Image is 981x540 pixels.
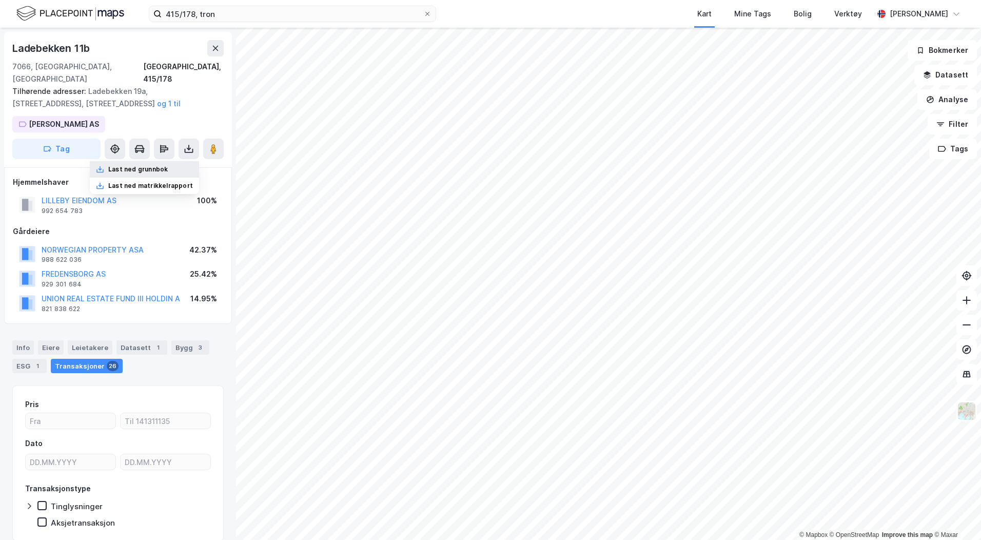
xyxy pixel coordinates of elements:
[108,165,168,173] div: Last ned grunnbok
[197,195,217,207] div: 100%
[12,340,34,355] div: Info
[830,531,879,538] a: OpenStreetMap
[917,89,977,110] button: Analyse
[51,502,103,511] div: Tinglysninger
[930,491,981,540] iframe: Chat Widget
[116,340,167,355] div: Datasett
[42,207,83,215] div: 992 654 783
[12,87,88,95] span: Tilhørende adresser:
[171,340,209,355] div: Bygg
[190,268,217,280] div: 25.42%
[143,61,224,85] div: [GEOGRAPHIC_DATA], 415/178
[12,139,101,159] button: Tag
[121,413,210,429] input: Til 141311135
[25,483,91,495] div: Transaksjonstype
[26,413,115,429] input: Fra
[13,176,223,188] div: Hjemmelshaver
[107,361,119,371] div: 26
[51,359,123,373] div: Transaksjoner
[25,437,43,450] div: Dato
[42,256,82,264] div: 988 622 036
[12,61,143,85] div: 7066, [GEOGRAPHIC_DATA], [GEOGRAPHIC_DATA]
[12,359,47,373] div: ESG
[29,118,99,130] div: [PERSON_NAME] AS
[929,139,977,159] button: Tags
[189,244,217,256] div: 42.37%
[12,40,92,56] div: Ladebekken 11b
[153,342,163,353] div: 1
[799,531,828,538] a: Mapbox
[32,361,43,371] div: 1
[12,85,215,110] div: Ladebekken 19a, [STREET_ADDRESS], [STREET_ADDRESS]
[162,6,423,22] input: Søk på adresse, matrikkel, gårdeiere, leietakere eller personer
[190,293,217,305] div: 14.95%
[834,8,862,20] div: Verktøy
[68,340,112,355] div: Leietakere
[195,342,205,353] div: 3
[121,454,210,470] input: DD.MM.YYYY
[38,340,64,355] div: Eiere
[734,8,771,20] div: Mine Tags
[882,531,933,538] a: Improve this map
[890,8,948,20] div: [PERSON_NAME]
[108,182,193,190] div: Last ned matrikkelrapport
[957,401,976,421] img: Z
[26,454,115,470] input: DD.MM.YYYY
[928,114,977,134] button: Filter
[930,491,981,540] div: Kontrollprogram for chat
[51,518,115,528] div: Aksjetransaksjon
[908,40,977,61] button: Bokmerker
[794,8,812,20] div: Bolig
[42,305,80,313] div: 821 838 622
[25,398,39,411] div: Pris
[697,8,712,20] div: Kart
[42,280,82,288] div: 929 301 684
[914,65,977,85] button: Datasett
[13,225,223,238] div: Gårdeiere
[16,5,124,23] img: logo.f888ab2527a4732fd821a326f86c7f29.svg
